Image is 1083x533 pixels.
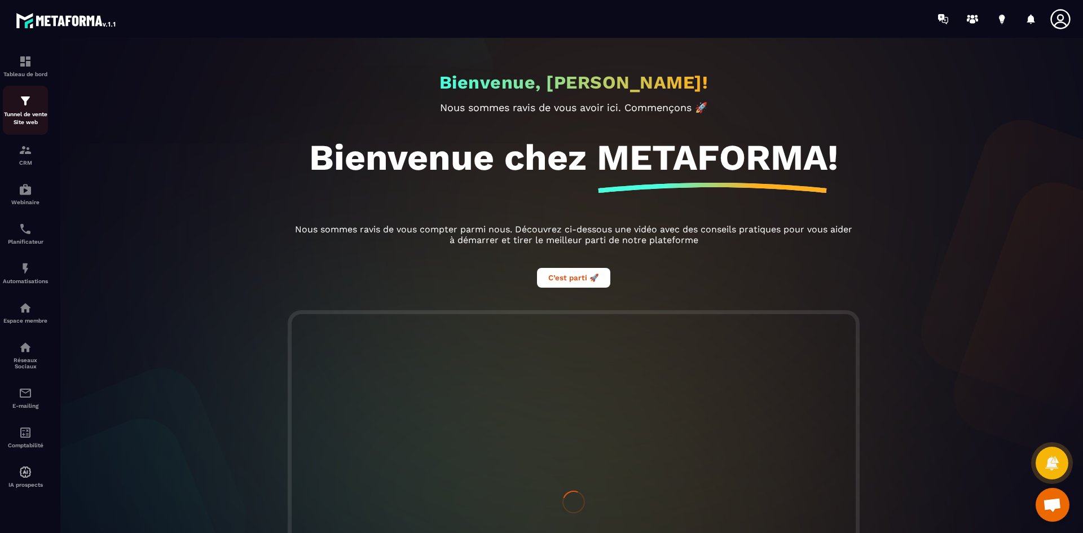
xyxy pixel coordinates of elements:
p: Planificateur [3,239,48,245]
img: scheduler [19,222,32,236]
p: Réseaux Sociaux [3,357,48,369]
p: Nous sommes ravis de vous avoir ici. Commençons 🚀 [292,102,856,113]
button: C’est parti 🚀 [537,268,610,288]
p: Webinaire [3,199,48,205]
h2: Bienvenue, [PERSON_NAME]! [439,72,708,93]
img: formation [19,55,32,68]
img: email [19,386,32,400]
p: CRM [3,160,48,166]
a: accountantaccountantComptabilité [3,417,48,457]
img: automations [19,465,32,479]
p: Tunnel de vente Site web [3,111,48,126]
a: schedulerschedulerPlanificateur [3,214,48,253]
a: formationformationCRM [3,135,48,174]
h1: Bienvenue chez METAFORMA! [309,136,838,179]
img: formation [19,94,32,108]
img: accountant [19,426,32,439]
a: formationformationTableau de bord [3,46,48,86]
a: automationsautomationsWebinaire [3,174,48,214]
p: Espace membre [3,318,48,324]
a: automationsautomationsAutomatisations [3,253,48,293]
a: formationformationTunnel de vente Site web [3,86,48,135]
img: logo [16,10,117,30]
a: C’est parti 🚀 [537,272,610,283]
img: social-network [19,341,32,354]
p: Nous sommes ravis de vous compter parmi nous. Découvrez ci-dessous une vidéo avec des conseils pr... [292,224,856,245]
p: Automatisations [3,278,48,284]
a: Ouvrir le chat [1036,488,1069,522]
a: emailemailE-mailing [3,378,48,417]
p: Comptabilité [3,442,48,448]
p: Tableau de bord [3,71,48,77]
p: IA prospects [3,482,48,488]
a: automationsautomationsEspace membre [3,293,48,332]
img: automations [19,183,32,196]
img: formation [19,143,32,157]
img: automations [19,301,32,315]
p: E-mailing [3,403,48,409]
img: automations [19,262,32,275]
a: social-networksocial-networkRéseaux Sociaux [3,332,48,378]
